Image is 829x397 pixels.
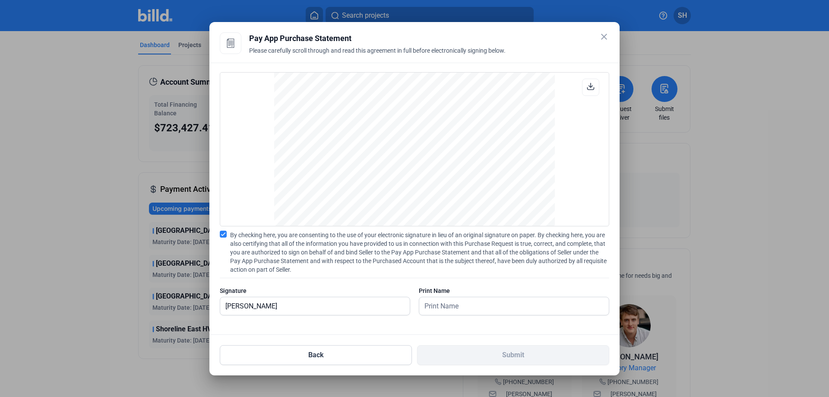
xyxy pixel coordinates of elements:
div: Please carefully scroll through and read this agreement in full before electronically signing below. [249,46,609,65]
input: Print Name [419,297,599,315]
div: Print Name [419,286,609,295]
div: Signature [220,286,410,295]
input: Signature [220,297,410,315]
mat-icon: close [599,32,609,42]
span: By checking here, you are consenting to the use of your electronic signature in lieu of an origin... [230,231,609,274]
div: Pay App Purchase Statement [249,32,609,44]
button: Back [220,345,412,365]
button: Submit [417,345,609,365]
